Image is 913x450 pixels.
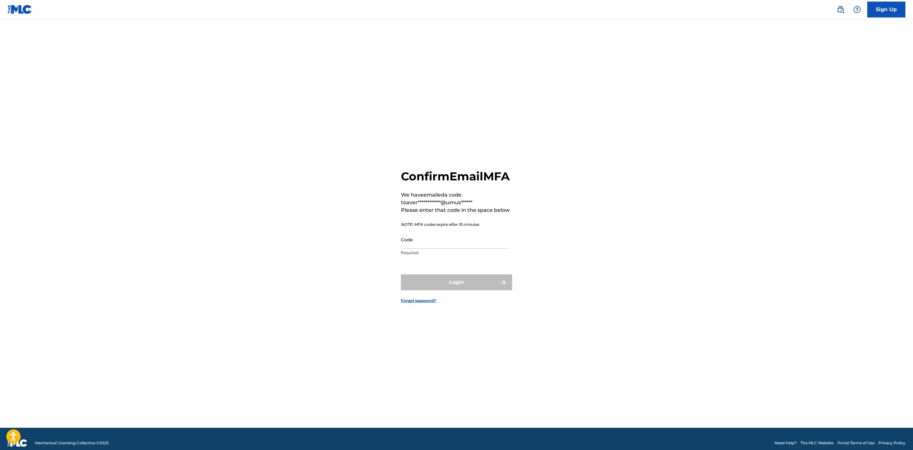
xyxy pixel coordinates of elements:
[834,3,847,16] a: Public Search
[878,440,905,446] a: Privacy Policy
[35,440,109,446] span: Mechanical Licensing Collective © 2025
[837,440,875,446] a: Portal Terms of Use
[801,440,834,446] a: The MLC Website
[401,298,436,304] a: Forgot password?
[867,2,905,17] a: Sign Up
[8,439,27,447] img: logo
[401,250,508,256] p: Required
[401,206,512,214] p: Please enter that code in the space below
[8,5,32,14] img: MLC Logo
[837,6,844,13] img: search
[851,3,863,16] div: Help
[401,222,512,227] p: NOTE: MFA codes expire after 15 minutes
[853,6,861,13] img: help
[401,169,512,184] h2: Confirm Email MFA
[774,440,797,446] a: Need Help?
